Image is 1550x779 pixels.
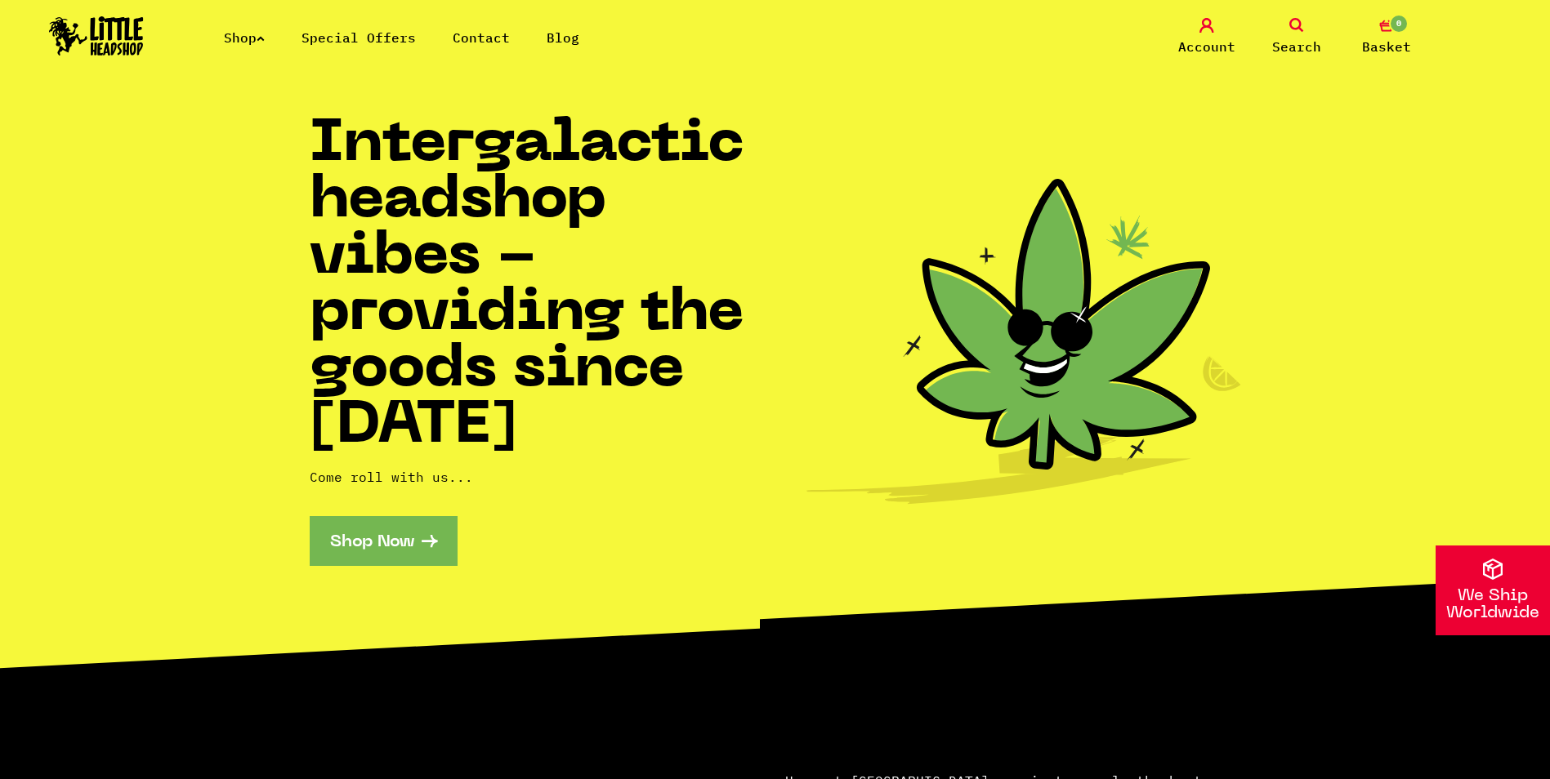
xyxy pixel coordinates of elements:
[1436,588,1550,622] p: We Ship Worldwide
[310,118,775,456] h1: Intergalactic headshop vibes - providing the goods since [DATE]
[49,16,144,56] img: Little Head Shop Logo
[310,516,458,566] a: Shop Now
[310,467,775,487] p: Come roll with us...
[302,29,416,46] a: Special Offers
[224,29,265,46] a: Shop
[1272,37,1321,56] span: Search
[547,29,579,46] a: Blog
[1389,14,1409,33] span: 0
[1178,37,1235,56] span: Account
[1256,18,1338,56] a: Search
[453,29,510,46] a: Contact
[1346,18,1427,56] a: 0 Basket
[1362,37,1411,56] span: Basket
